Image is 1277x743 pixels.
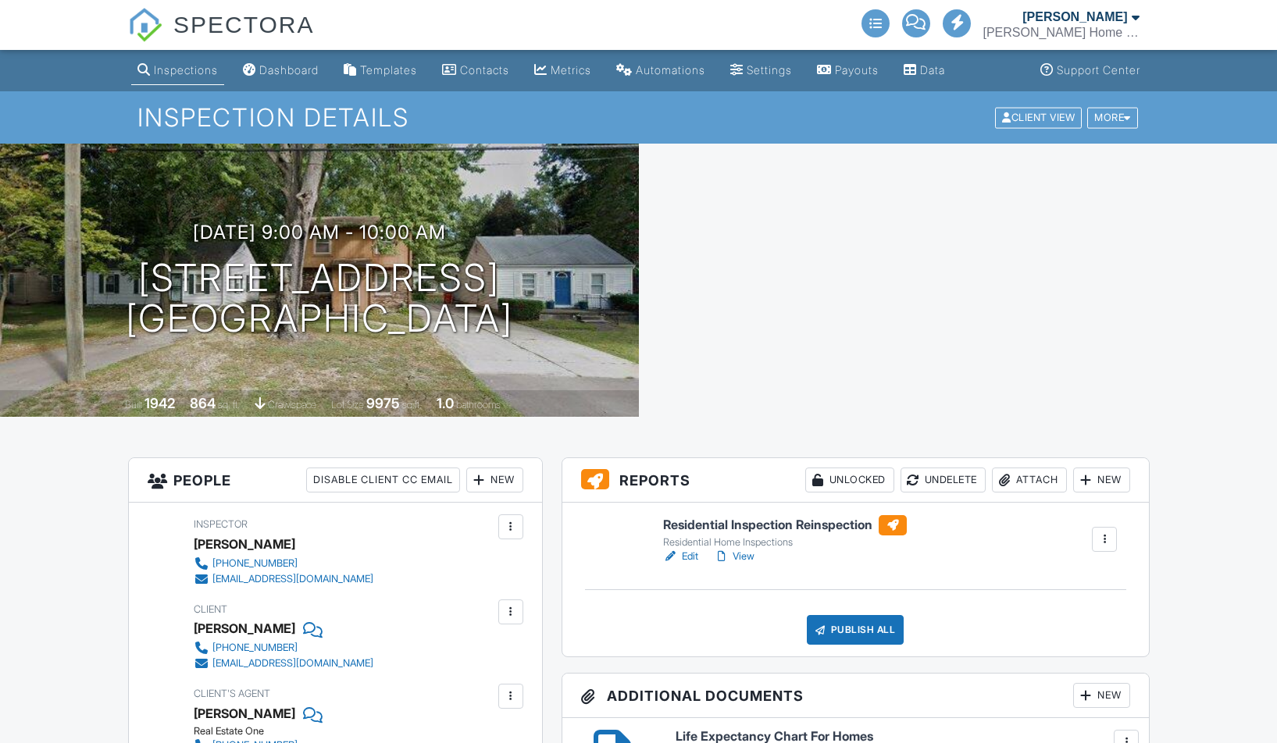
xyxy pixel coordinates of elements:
[212,557,298,570] div: [PHONE_NUMBER]
[194,532,295,556] div: [PERSON_NAME]
[1073,683,1130,708] div: New
[663,536,907,549] div: Residential Home Inspections
[993,111,1086,123] a: Client View
[237,56,325,85] a: Dashboard
[128,23,315,52] a: SPECTORA
[194,603,227,615] span: Client
[194,556,373,571] a: [PHONE_NUMBER]
[992,467,1067,492] div: Attach
[194,571,373,587] a: [EMAIL_ADDRESS][DOMAIN_NAME]
[807,615,904,645] div: Publish All
[173,8,315,41] span: SPECTORA
[983,25,1140,41] div: Suarez Home Inspections LLC
[805,467,894,492] div: Unlocked
[663,549,698,564] a: Edit
[212,657,373,670] div: [EMAIL_ADDRESS][DOMAIN_NAME]
[897,56,951,85] a: Data
[194,640,373,656] a: [PHONE_NUMBER]
[1073,467,1130,492] div: New
[456,399,501,411] span: bathrooms
[436,56,515,85] a: Contacts
[218,399,240,411] span: sq. ft.
[747,63,792,76] div: Settings
[366,395,400,411] div: 9975
[126,258,513,340] h1: [STREET_ADDRESS] [GEOGRAPHIC_DATA]
[154,63,218,76] div: Inspections
[995,107,1082,128] div: Client View
[1057,63,1140,76] div: Support Center
[131,56,224,85] a: Inspections
[466,467,523,492] div: New
[663,515,907,535] h6: Residential Inspection Reinspection
[1087,107,1138,128] div: More
[562,458,1149,503] h3: Reports
[1034,56,1147,85] a: Support Center
[194,617,295,640] div: [PERSON_NAME]
[901,467,986,492] div: Undelete
[259,63,319,76] div: Dashboard
[268,399,316,411] span: crawlspace
[562,674,1149,718] h3: Additional Documents
[194,518,248,530] span: Inspector
[636,63,705,76] div: Automations
[212,642,298,654] div: [PHONE_NUMBER]
[193,222,446,243] h3: [DATE] 9:00 am - 10:00 am
[337,56,423,85] a: Templates
[714,549,754,564] a: View
[610,56,712,85] a: Automations (Basic)
[724,56,798,85] a: Settings
[194,656,373,671] a: [EMAIL_ADDRESS][DOMAIN_NAME]
[835,63,879,76] div: Payouts
[190,395,216,411] div: 864
[137,104,1139,131] h1: Inspection Details
[360,63,417,76] div: Templates
[811,56,885,85] a: Payouts
[663,515,907,549] a: Residential Inspection Reinspection Residential Home Inspections
[460,63,509,76] div: Contacts
[402,399,422,411] span: sq.ft.
[128,8,162,42] img: The Best Home Inspection Software - Spectora
[331,399,364,411] span: Lot Size
[125,399,142,411] span: Built
[144,395,175,411] div: 1942
[920,63,945,76] div: Data
[306,467,460,492] div: Disable Client CC Email
[551,63,591,76] div: Metrics
[129,458,542,503] h3: People
[194,725,386,738] div: Real Estate One
[1022,9,1127,25] div: [PERSON_NAME]
[528,56,597,85] a: Metrics
[212,573,373,585] div: [EMAIL_ADDRESS][DOMAIN_NAME]
[194,688,270,699] span: Client's Agent
[194,702,295,725] a: [PERSON_NAME]
[437,395,454,411] div: 1.0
